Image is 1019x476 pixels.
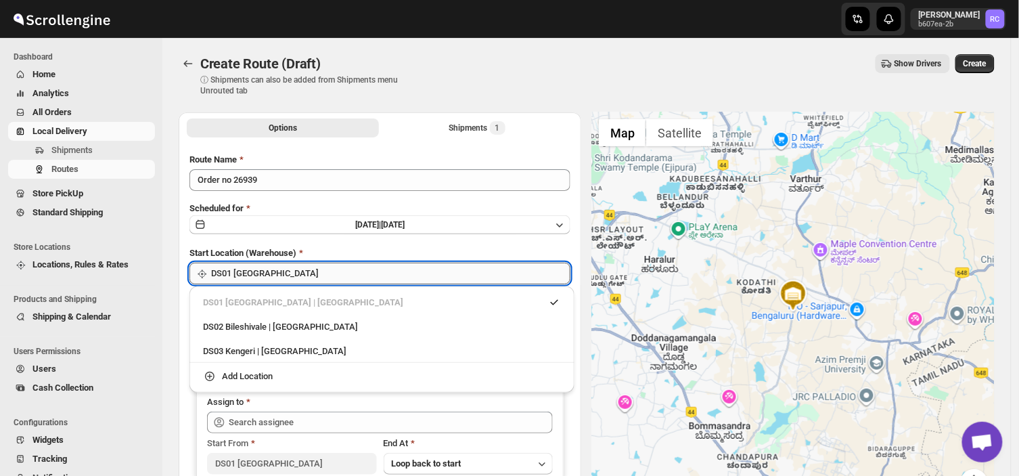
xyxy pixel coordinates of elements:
[207,438,248,448] span: Start From
[32,107,72,117] span: All Orders
[189,169,570,191] input: Eg: Bengaluru Route
[207,395,244,409] div: Assign to
[355,220,381,230] span: [DATE] |
[14,294,156,305] span: Products and Shipping
[269,123,297,133] span: Options
[32,311,111,322] span: Shipping & Calendar
[991,15,1000,24] text: RC
[200,74,413,96] p: ⓘ Shipments can also be added from Shipments menu Unrouted tab
[189,154,237,165] span: Route Name
[962,422,1003,462] a: Open chat
[384,437,553,450] div: End At
[8,450,155,469] button: Tracking
[200,56,321,72] span: Create Route (Draft)
[382,118,574,137] button: Selected Shipments
[8,431,155,450] button: Widgets
[203,320,561,334] div: DS02 Bileshivale | [GEOGRAPHIC_DATA]
[32,188,83,198] span: Store PickUp
[599,119,646,146] button: Show street map
[919,9,980,20] p: [PERSON_NAME]
[189,313,574,338] li: DS02 Bileshivale
[911,8,1006,30] button: User menu
[964,58,987,69] span: Create
[8,255,155,274] button: Locations, Rules & Rates
[32,435,64,445] span: Widgets
[876,54,950,73] button: Show Drivers
[32,454,67,464] span: Tracking
[51,164,78,174] span: Routes
[8,103,155,122] button: All Orders
[11,2,112,36] img: ScrollEngine
[895,58,942,69] span: Show Drivers
[229,412,553,433] input: Search assignee
[8,378,155,397] button: Cash Collection
[8,360,155,378] button: Users
[32,364,56,374] span: Users
[14,51,156,62] span: Dashboard
[222,370,273,383] div: Add Location
[203,345,561,358] div: DS03 Kengeri | [GEOGRAPHIC_DATA]
[955,54,995,73] button: Create
[986,9,1005,28] span: Rahul Chopra
[203,296,561,309] div: DS01 [GEOGRAPHIC_DATA] | [GEOGRAPHIC_DATA]
[32,69,55,79] span: Home
[189,248,296,258] span: Start Location (Warehouse)
[8,160,155,179] button: Routes
[14,346,156,357] span: Users Permissions
[51,145,93,155] span: Shipments
[392,458,461,469] span: Loop back to start
[189,292,574,313] li: DS01 Sarjapur
[14,242,156,253] span: Store Locations
[8,84,155,103] button: Analytics
[8,141,155,160] button: Shipments
[646,119,713,146] button: Show satellite imagery
[32,383,93,393] span: Cash Collection
[211,263,570,284] input: Search location
[495,123,500,133] span: 1
[449,121,505,135] div: Shipments
[189,215,570,234] button: [DATE]|[DATE]
[919,20,980,28] p: b607ea-2b
[32,126,87,136] span: Local Delivery
[32,207,103,217] span: Standard Shipping
[8,65,155,84] button: Home
[32,88,69,98] span: Analytics
[8,307,155,326] button: Shipping & Calendar
[32,259,129,269] span: Locations, Rules & Rates
[179,54,198,73] button: Routes
[187,118,379,137] button: All Route Options
[381,220,405,230] span: [DATE]
[189,338,574,363] li: DS03 Kengeri
[189,203,244,213] span: Scheduled for
[384,453,553,475] button: Loop back to start
[14,417,156,428] span: Configurations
